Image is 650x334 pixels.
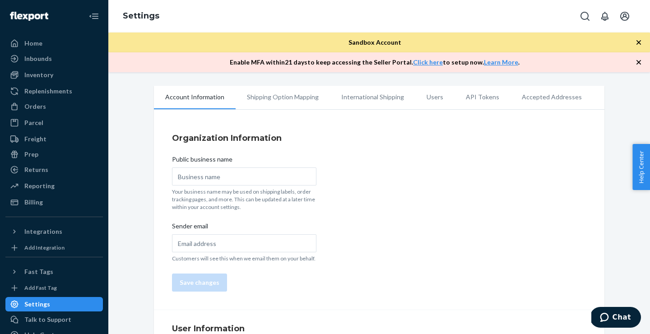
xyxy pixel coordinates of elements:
a: Returns [5,162,103,177]
div: Billing [24,198,43,207]
div: Inventory [24,70,53,79]
div: Add Integration [24,244,65,251]
button: Save changes [172,274,227,292]
a: Reporting [5,179,103,193]
a: Settings [123,11,159,21]
a: Click here [413,58,443,66]
a: Parcel [5,116,103,130]
span: Public business name [172,155,232,167]
button: Fast Tags [5,264,103,279]
li: Accepted Addresses [511,86,593,108]
button: Open account menu [616,7,634,25]
button: Help Center [632,144,650,190]
li: International Shipping [330,86,415,108]
button: Talk to Support [5,312,103,327]
p: Customers will see this when we email them on your behalf. [172,255,316,262]
img: Flexport logo [10,12,48,21]
a: Settings [5,297,103,311]
div: Reporting [24,181,55,190]
input: Sender email [172,234,316,252]
div: Replenishments [24,87,72,96]
div: Prep [24,150,38,159]
div: Settings [24,300,50,309]
div: Add Fast Tag [24,284,57,292]
ol: breadcrumbs [116,3,167,29]
div: Home [24,39,42,48]
button: Open notifications [596,7,614,25]
span: Sender email [172,222,208,234]
a: Home [5,36,103,51]
li: Users [415,86,455,108]
a: Learn More [484,58,518,66]
div: Returns [24,165,48,174]
button: Close Navigation [85,7,103,25]
a: Add Fast Tag [5,283,103,293]
div: Parcel [24,118,43,127]
h4: Organization Information [172,132,586,144]
a: Add Integration [5,242,103,253]
a: Billing [5,195,103,209]
a: Prep [5,147,103,162]
button: Integrations [5,224,103,239]
div: Integrations [24,227,62,236]
span: Sandbox Account [348,38,401,46]
a: Inventory [5,68,103,82]
iframe: Opens a widget where you can chat to one of our agents [591,307,641,329]
div: Freight [24,135,46,144]
a: Orders [5,99,103,114]
p: Your business name may be used on shipping labels, order tracking pages, and more. This can be up... [172,188,316,211]
a: Replenishments [5,84,103,98]
div: Talk to Support [24,315,71,324]
div: Orders [24,102,46,111]
li: Shipping Option Mapping [236,86,330,108]
div: Fast Tags [24,267,53,276]
li: Account Information [154,86,236,109]
a: Freight [5,132,103,146]
div: Inbounds [24,54,52,63]
li: API Tokens [455,86,511,108]
a: Inbounds [5,51,103,66]
button: Open Search Box [576,7,594,25]
input: Public business name [172,167,316,186]
p: Enable MFA within 21 days to keep accessing the Seller Portal. to setup now. . [230,58,520,67]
